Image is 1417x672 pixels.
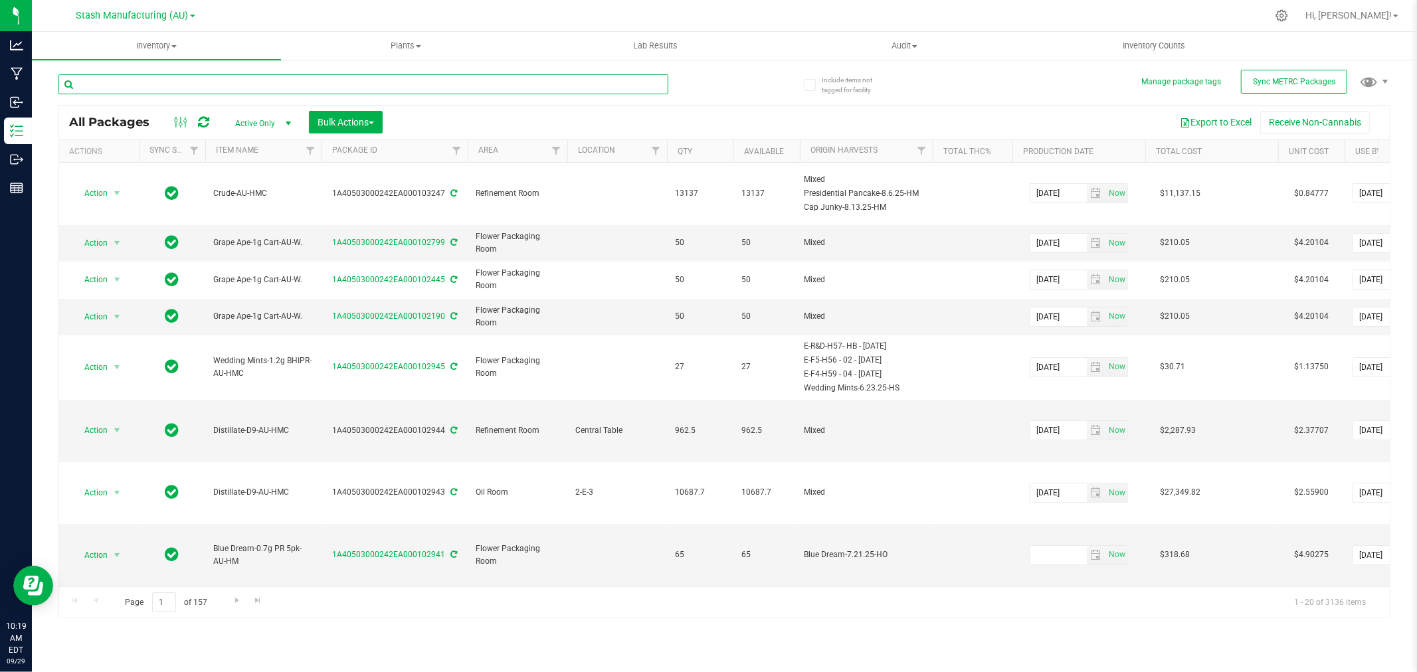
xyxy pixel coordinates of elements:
span: select [1087,184,1106,203]
a: Filter [645,139,667,162]
span: Action [72,234,108,252]
td: $4.20104 [1278,225,1345,262]
span: Stash Manufacturing (AU) [76,10,189,21]
button: Receive Non-Cannabis [1260,111,1370,133]
a: 1A40503000242EA000102190 [332,311,445,321]
a: 1A40503000242EA000102799 [332,238,445,247]
inline-svg: Outbound [10,153,23,166]
span: select [109,270,126,289]
iframe: Resource center [13,566,53,606]
div: Value 1: Mixed [804,236,929,249]
span: 50 [675,274,725,286]
span: 2-E-3 [575,486,659,499]
a: Location [578,145,615,155]
span: $11,137.15 [1153,184,1207,203]
span: Sync from Compliance System [448,275,457,284]
div: 1A40503000242EA000103247 [320,187,470,200]
span: Distillate-D9-AU-HMC [213,486,314,499]
a: Origin Harvests [810,145,878,155]
span: Set Current date [1106,545,1129,564]
td: $2.37707 [1278,400,1345,462]
span: In Sync [165,270,179,289]
span: select [109,421,126,440]
div: Value 3: Cap Junky-8.13.25-HM [804,201,929,214]
td: $4.90275 [1278,524,1345,586]
span: In Sync [165,483,179,501]
span: Sync from Compliance System [448,311,457,321]
span: 50 [675,236,725,249]
span: Lab Results [615,40,696,52]
span: Flower Packaging Room [476,267,559,292]
span: Flower Packaging Room [476,543,559,568]
div: 1A40503000242EA000102944 [320,424,470,437]
a: Production Date [1023,147,1093,156]
span: Sync from Compliance System [448,362,457,371]
span: All Packages [69,115,163,129]
a: 1A40503000242EA000102445 [332,275,445,284]
span: Action [72,358,108,377]
div: Value 1: Mixed [804,310,929,323]
span: Wedding Mints-1.2g BHIPR-AU-HMC [213,355,314,380]
span: select [1105,358,1127,377]
span: Set Current date [1106,307,1129,326]
span: select [1105,483,1127,502]
span: 13137 [675,187,725,200]
a: Filter [446,139,468,162]
inline-svg: Manufacturing [10,67,23,80]
span: Set Current date [1106,234,1129,253]
span: Distillate-D9-AU-HMC [213,424,314,437]
span: Grape Ape-1g Cart-AU-W. [213,274,314,286]
a: Sync Status [149,145,201,155]
div: Value 1: E-R&D-H57- HB - 10/18/24 [804,340,929,353]
span: select [109,546,126,564]
button: Bulk Actions [309,111,383,133]
inline-svg: Inventory [10,124,23,137]
span: 10687.7 [675,486,725,499]
span: In Sync [165,545,179,564]
span: Set Current date [1106,184,1129,203]
div: Manage settings [1274,9,1290,22]
span: 1 - 20 of 3136 items [1283,592,1376,612]
span: Flower Packaging Room [476,304,559,329]
span: 962.5 [741,424,792,437]
span: $210.05 [1153,233,1196,252]
span: select [1087,234,1106,252]
a: Area [478,145,498,155]
span: select [109,184,126,203]
span: Sync from Compliance System [448,487,457,497]
span: 27 [675,361,725,373]
a: Filter [183,139,205,162]
span: Action [72,483,108,502]
span: Hi, [PERSON_NAME]! [1305,10,1392,21]
span: Set Current date [1106,421,1129,440]
span: 962.5 [675,424,725,437]
span: Flower Packaging Room [476,355,559,380]
span: select [1105,421,1127,440]
a: 1A40503000242EA000102941 [332,550,445,559]
p: 10:19 AM EDT [6,620,26,656]
a: Item Name [216,145,258,155]
div: Value 1: Mixed [804,486,929,499]
span: Action [72,184,108,203]
p: 09/29 [6,656,26,666]
span: select [109,234,126,252]
span: Refinement Room [476,424,559,437]
span: Sync from Compliance System [448,550,457,559]
div: Value 3: E-F4-H59 - 04 - 10/30/24 [804,368,929,380]
span: Page of 157 [114,592,219,613]
a: Inventory Counts [1029,32,1278,60]
input: Search Package ID, Item Name, SKU, Lot or Part Number... [58,74,668,94]
a: Plants [281,32,530,60]
a: Go to the next page [227,592,246,610]
span: select [1105,234,1127,252]
span: select [109,358,126,377]
span: 65 [741,548,792,561]
div: Value 1: Mixed [804,424,929,437]
inline-svg: Reports [10,181,23,195]
div: Value 1: Mixed [804,274,929,286]
span: In Sync [165,233,179,252]
span: select [1105,184,1127,203]
td: $0.84777 [1278,163,1345,225]
span: Refinement Room [476,187,559,200]
td: $4.20104 [1278,262,1345,298]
